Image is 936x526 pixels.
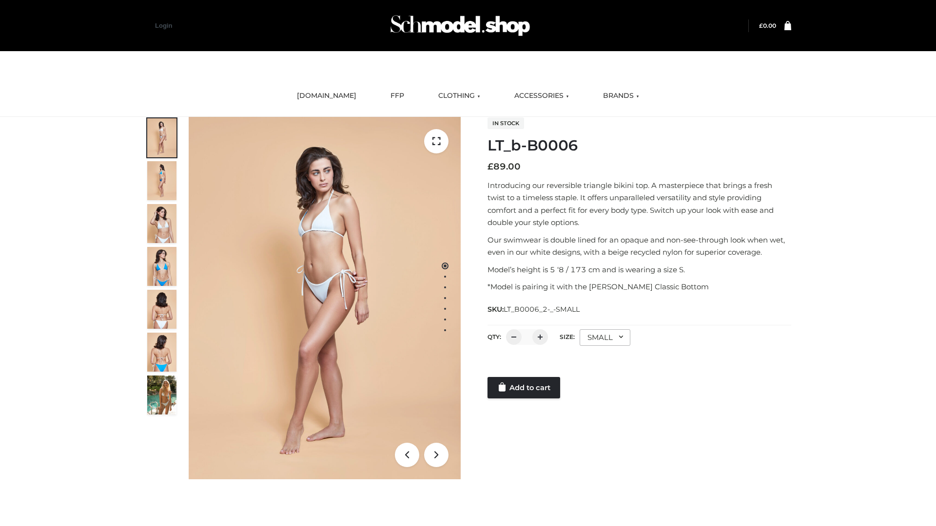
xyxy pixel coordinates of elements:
[147,290,176,329] img: ArielClassicBikiniTop_CloudNine_AzureSky_OW114ECO_7-scaled.jpg
[596,85,646,107] a: BRANDS
[387,6,533,45] img: Schmodel Admin 964
[487,333,501,340] label: QTY:
[759,22,763,29] span: £
[487,117,524,129] span: In stock
[487,137,791,154] h1: LT_b-B0006
[155,22,172,29] a: Login
[504,305,580,314] span: LT_B0006_2-_-SMALL
[147,247,176,286] img: ArielClassicBikiniTop_CloudNine_AzureSky_OW114ECO_4-scaled.jpg
[189,117,461,479] img: ArielClassicBikiniTop_CloudNine_AzureSky_OW114ECO_1
[487,179,791,229] p: Introducing our reversible triangle bikini top. A masterpiece that brings a fresh twist to a time...
[290,85,364,107] a: [DOMAIN_NAME]
[147,333,176,372] img: ArielClassicBikiniTop_CloudNine_AzureSky_OW114ECO_8-scaled.jpg
[383,85,411,107] a: FFP
[759,22,776,29] bdi: 0.00
[487,234,791,259] p: Our swimwear is double lined for an opaque and non-see-through look when wet, even in our white d...
[487,161,521,172] bdi: 89.00
[487,303,581,315] span: SKU:
[759,22,776,29] a: £0.00
[147,204,176,243] img: ArielClassicBikiniTop_CloudNine_AzureSky_OW114ECO_3-scaled.jpg
[560,333,575,340] label: Size:
[487,377,560,398] a: Add to cart
[487,281,791,293] p: *Model is pairing it with the [PERSON_NAME] Classic Bottom
[507,85,576,107] a: ACCESSORIES
[147,161,176,200] img: ArielClassicBikiniTop_CloudNine_AzureSky_OW114ECO_2-scaled.jpg
[431,85,487,107] a: CLOTHING
[580,329,630,346] div: SMALL
[147,118,176,157] img: ArielClassicBikiniTop_CloudNine_AzureSky_OW114ECO_1-scaled.jpg
[487,161,493,172] span: £
[147,376,176,414] img: Arieltop_CloudNine_AzureSky2.jpg
[487,263,791,276] p: Model’s height is 5 ‘8 / 173 cm and is wearing a size S.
